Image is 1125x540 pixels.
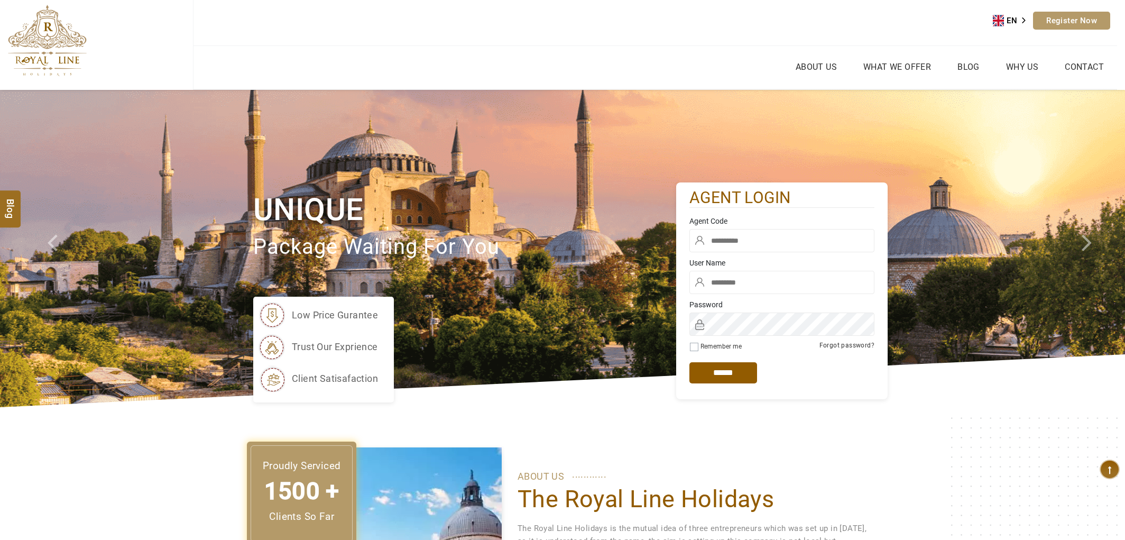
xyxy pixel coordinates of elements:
a: Check next prev [34,90,90,407]
a: Contact [1062,59,1106,75]
li: client satisafaction [259,365,378,392]
a: Forgot password? [819,342,874,349]
label: Password [689,299,874,310]
a: About Us [793,59,840,75]
li: trust our exprience [259,334,378,360]
a: EN [993,13,1033,29]
h2: agent login [689,188,874,208]
a: Register Now [1033,12,1110,30]
aside: Language selected: English [993,13,1033,29]
h1: The Royal Line Holidays [518,484,872,514]
a: Check next image [1069,90,1125,407]
label: Agent Code [689,216,874,226]
div: Language [993,13,1033,29]
li: low price gurantee [259,302,378,328]
a: Why Us [1003,59,1041,75]
span: ............ [572,466,606,482]
label: User Name [689,258,874,268]
p: package waiting for you [253,230,676,265]
a: Blog [955,59,982,75]
p: ABOUT US [518,469,872,484]
span: Blog [4,199,17,208]
a: What we Offer [861,59,934,75]
h1: Unique [253,190,676,230]
img: The Royal Line Holidays [8,5,87,76]
label: Remember me [700,343,742,350]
